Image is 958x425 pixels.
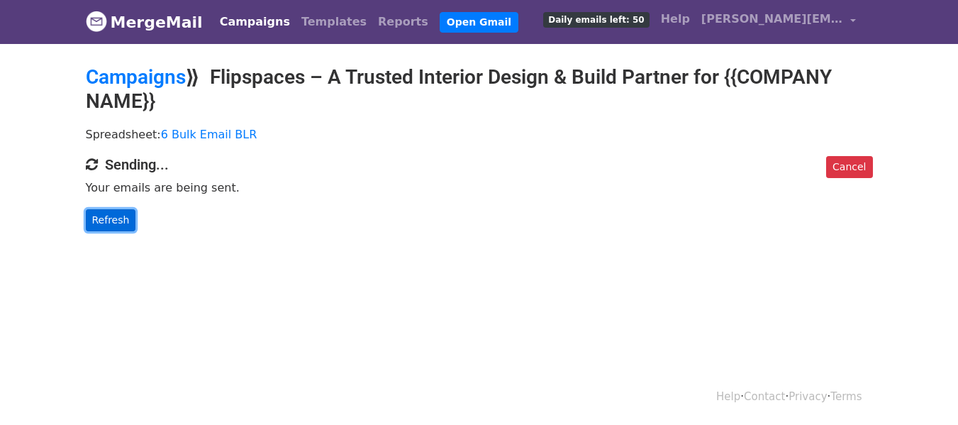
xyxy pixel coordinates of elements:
[538,5,655,33] a: Daily emails left: 50
[543,12,649,28] span: Daily emails left: 50
[296,8,372,36] a: Templates
[86,11,107,32] img: MergeMail logo
[86,156,873,173] h4: Sending...
[826,156,872,178] a: Cancel
[214,8,296,36] a: Campaigns
[701,11,843,28] span: [PERSON_NAME][EMAIL_ADDRESS][DOMAIN_NAME]
[830,390,862,403] a: Terms
[86,65,873,113] h2: ⟫ Flipspaces – A Trusted Interior Design & Build Partner for {{COMPANY NAME}}
[86,7,203,37] a: MergeMail
[86,180,873,195] p: Your emails are being sent.
[655,5,696,33] a: Help
[440,12,518,33] a: Open Gmail
[86,65,186,89] a: Campaigns
[744,390,785,403] a: Contact
[887,357,958,425] iframe: Chat Widget
[86,127,873,142] p: Spreadsheet:
[86,209,136,231] a: Refresh
[696,5,862,38] a: [PERSON_NAME][EMAIL_ADDRESS][DOMAIN_NAME]
[716,390,740,403] a: Help
[372,8,434,36] a: Reports
[789,390,827,403] a: Privacy
[161,128,257,141] a: 6 Bulk Email BLR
